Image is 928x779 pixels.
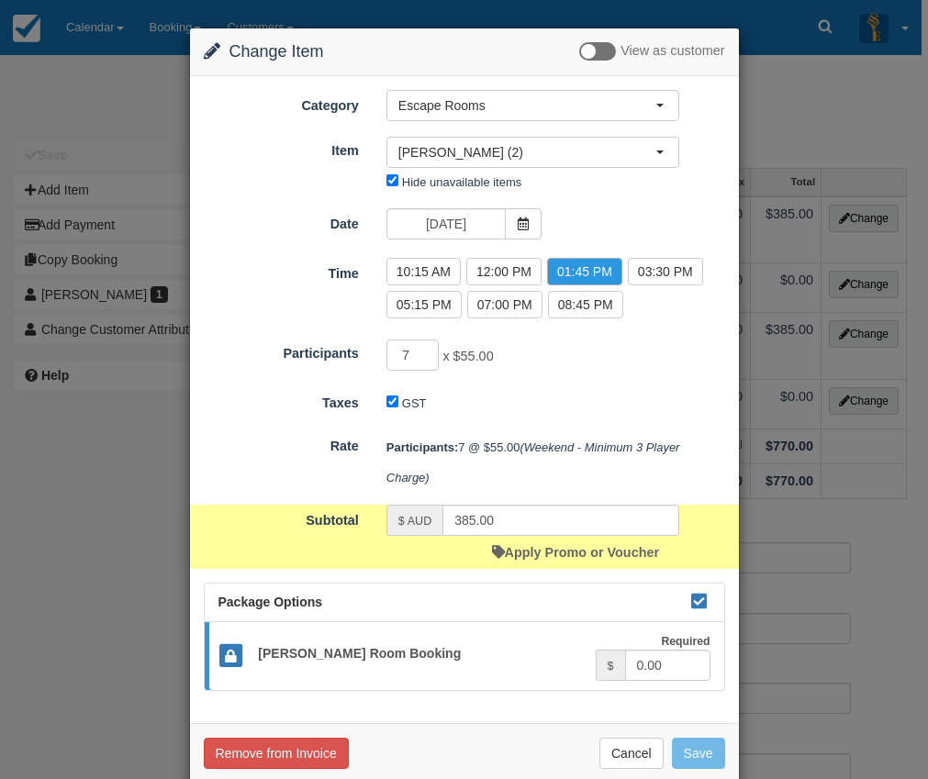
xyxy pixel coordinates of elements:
[466,258,542,285] label: 12:00 PM
[190,90,373,116] label: Category
[190,505,373,530] label: Subtotal
[398,515,431,528] small: $ AUD
[402,396,427,410] label: GST
[608,660,614,673] small: $
[672,738,725,769] button: Save
[442,350,493,364] span: x $55.00
[190,387,373,413] label: Taxes
[547,258,622,285] label: 01:45 PM
[386,339,440,371] input: Participants
[621,44,724,59] span: View as customer
[398,96,655,115] span: Escape Rooms
[190,338,373,363] label: Participants
[204,738,349,769] button: Remove from Invoice
[190,135,373,161] label: Item
[205,622,724,691] a: [PERSON_NAME] Room Booking Required $
[244,647,595,661] h5: [PERSON_NAME] Room Booking
[492,545,659,560] a: Apply Promo or Voucher
[386,440,683,484] em: (Weekend - Minimum 3 Player Charge)
[386,291,462,318] label: 05:15 PM
[661,635,710,648] strong: Required
[402,175,521,189] label: Hide unavailable items
[190,208,373,234] label: Date
[398,143,655,161] span: [PERSON_NAME] (2)
[628,258,703,285] label: 03:30 PM
[373,432,739,493] div: 7 @ $55.00
[218,595,323,609] span: Package Options
[190,430,373,456] label: Rate
[548,291,623,318] label: 08:45 PM
[467,291,542,318] label: 07:00 PM
[599,738,664,769] button: Cancel
[386,90,679,121] button: Escape Rooms
[386,440,458,454] strong: Participants
[386,137,679,168] button: [PERSON_NAME] (2)
[386,258,461,285] label: 10:15 AM
[229,42,324,61] span: Change Item
[190,258,373,284] label: Time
